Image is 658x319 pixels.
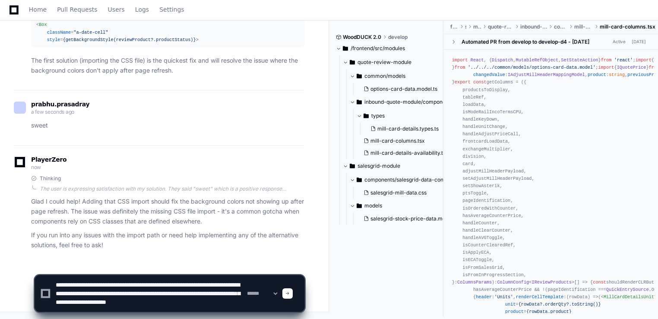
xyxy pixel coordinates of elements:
span: Thinking [40,175,61,182]
div: Automated PR from develop to develop-d4 - [DATE] [462,38,589,45]
svg: Directory [364,111,369,121]
span: develop [388,34,408,41]
span: quote-review-module [488,23,513,30]
div: The user is expressing satisfaction with my solution. They said "sweet" which is a positive respo... [40,185,304,192]
span: prabhu.prasadray [31,101,89,108]
span: from [455,65,465,70]
button: mill-card-columns.tsx [360,135,449,147]
p: sweet [31,121,304,131]
span: < = = > [36,22,199,42]
span: types [371,112,385,119]
span: PlayerZero [31,157,66,162]
span: className [47,30,71,35]
svg: Directory [357,71,362,81]
span: export [455,80,471,85]
span: Users [108,7,125,12]
span: Settings [159,7,184,12]
span: mill-card-details.types.ts [377,125,439,132]
span: modules [473,23,481,30]
button: mill-card-details.types.ts [367,123,449,135]
svg: Directory [357,201,362,211]
p: The first solution (importing the CSS file) is the quickest fix and will resolve the issue where ... [31,56,304,76]
p: Glad I could help! Adding that CSS import should fix the background colors not showing up after p... [31,197,304,226]
span: quote-review-module [357,59,411,66]
div: [DATE] [632,38,646,45]
span: src [465,23,466,30]
button: salesgrid-mill-data.css [360,187,446,199]
button: mill-card-details-availability.tsx [360,147,449,159]
span: SetStateAction [561,57,598,63]
span: options-card-data.model.ts [370,86,437,93]
span: "a-date-cell" [73,30,108,35]
span: const [473,80,487,85]
span: components [554,23,567,30]
span: inbound-quote-module [520,23,547,30]
button: quote-review-module [343,55,444,69]
svg: Directory [350,161,355,171]
span: frontend [450,23,459,30]
span: salesgrid-module [357,163,400,169]
span: MutableRefObject [516,57,559,63]
span: mill-card-details-availability.tsx [370,150,449,156]
span: import [598,65,614,70]
span: models [364,202,382,209]
span: components/salesgrid-data-container/salesgrid-mill-data [364,176,451,183]
span: WoodDUCK 2.0 [343,34,381,41]
span: mill-card-columns.tsx [600,23,655,30]
span: import [452,57,468,63]
span: string [609,72,625,77]
span: style [47,37,60,42]
span: Dispatch [492,57,513,63]
span: import [636,57,652,63]
button: types [357,109,454,123]
span: Box [39,22,47,27]
span: Active [610,38,628,46]
span: salesgrid-mill-data.css [370,189,427,196]
button: /frontend/src/modules [336,41,437,55]
svg: Directory [357,97,362,107]
button: inbound-quote-module/components/mill-card-details [350,95,451,109]
button: common/models [350,69,451,83]
span: product [588,72,606,77]
span: 'react' [614,57,633,63]
span: mill-card-columns.tsx [370,137,425,144]
svg: Directory [350,57,355,67]
span: mill-card-details [574,23,593,30]
p: If you run into any issues with the import path or need help implementing any of the alternative ... [31,230,304,250]
span: React [471,57,484,63]
button: salesgrid-module [343,159,444,173]
span: common/models [364,73,405,80]
span: Pull Requests [57,7,97,12]
button: salesgrid-stock-price-data.model.tsx [360,213,452,225]
span: {getBackgroundStyle(reviewProduct?.productStatus)} [63,37,196,42]
span: /frontend/src/modules [351,45,405,52]
span: IQuotePrice [617,65,646,70]
span: a few seconds ago [31,108,74,115]
span: now [31,164,41,170]
span: Logs [135,7,149,12]
svg: Directory [343,43,348,54]
span: salesgrid-stock-price-data.model.tsx [370,215,462,222]
span: '../../../common/models/options-card-data.model' [468,65,596,70]
span: changedValue [473,72,505,77]
span: inbound-quote-module/components/mill-card-details [364,99,451,105]
span: from [601,57,612,63]
button: components/salesgrid-data-container/salesgrid-mill-data [350,173,451,187]
span: Home [29,7,47,12]
button: models [350,199,451,213]
svg: Directory [357,175,362,185]
button: options-card-data.model.ts [360,83,446,95]
span: IAdjustMillHeaderMappingModel [508,72,585,77]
